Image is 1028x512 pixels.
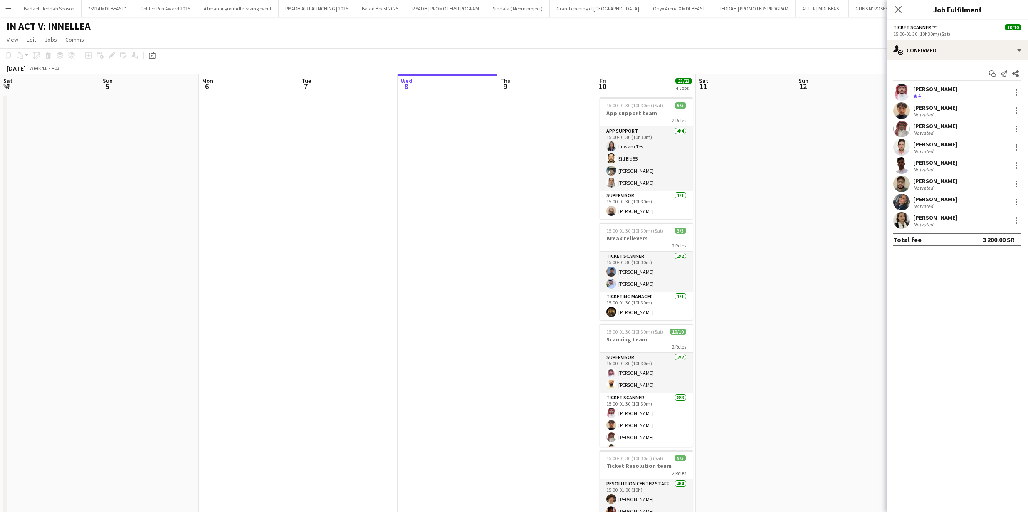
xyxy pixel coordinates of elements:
[699,77,708,84] span: Sat
[606,329,663,335] span: 15:00-01:30 (10h30m) (Sat)
[893,235,922,244] div: Total fee
[913,185,935,191] div: Not rated
[913,195,957,203] div: [PERSON_NAME]
[893,24,931,30] span: Ticket Scanner
[2,82,12,91] span: 4
[1005,24,1021,30] span: 10/10
[197,0,279,17] button: Al manar groundbreaking event
[712,0,796,17] button: JEDDAH | PROMOTERS PROGRAM
[670,329,686,335] span: 10/10
[600,191,693,219] app-card-role: SUPERVISOR1/115:00-01:30 (10h30m)[PERSON_NAME]
[675,102,686,109] span: 5/5
[279,0,355,17] button: RIYADH AIR LAUNCHING | 2025
[600,336,693,343] h3: Scanning team
[913,177,957,185] div: [PERSON_NAME]
[983,235,1015,244] div: 3 200.00 SR
[27,65,48,71] span: Week 41
[913,221,935,228] div: Not rated
[676,85,692,91] div: 4 Jobs
[52,65,59,71] div: +03
[82,0,133,17] button: *SS24 MDLBEAST*
[675,78,692,84] span: 23/23
[400,82,413,91] span: 8
[913,214,957,221] div: [PERSON_NAME]
[201,82,213,91] span: 6
[672,470,686,476] span: 2 Roles
[44,36,57,43] span: Jobs
[798,77,808,84] span: Sun
[7,64,26,72] div: [DATE]
[796,0,849,17] button: AFT_R | MDLBEAST
[913,166,935,173] div: Not rated
[913,130,935,136] div: Not rated
[893,24,938,30] button: Ticket Scanner
[600,353,693,393] app-card-role: SUPERVISOR2/215:00-01:30 (10h30m)[PERSON_NAME][PERSON_NAME]
[849,0,895,17] button: GUNS N' ROSES
[62,34,87,45] a: Comms
[913,85,957,93] div: [PERSON_NAME]
[646,0,712,17] button: Onyx Arena X MDLBEAST
[913,159,957,166] div: [PERSON_NAME]
[23,34,40,45] a: Edit
[913,122,957,130] div: [PERSON_NAME]
[499,82,511,91] span: 9
[600,252,693,292] app-card-role: Ticket Scanner2/215:00-01:30 (10h30m)[PERSON_NAME][PERSON_NAME]
[675,455,686,461] span: 5/5
[600,235,693,242] h3: Break relievers
[600,292,693,320] app-card-role: Ticketing Manager1/115:00-01:30 (10h30m)[PERSON_NAME]
[600,223,693,320] app-job-card: 15:00-01:30 (10h30m) (Sat)3/3Break relievers2 RolesTicket Scanner2/215:00-01:30 (10h30m)[PERSON_N...
[600,77,606,84] span: Fri
[300,82,311,91] span: 7
[202,77,213,84] span: Mon
[698,82,708,91] span: 11
[133,0,197,17] button: Golden Pen Award 2025
[3,77,12,84] span: Sat
[600,109,693,117] h3: App support team
[103,77,113,84] span: Sun
[672,344,686,350] span: 2 Roles
[405,0,486,17] button: RIYADH | PROMOTERS PROGRAM
[7,20,91,32] h1: IN ACT V: INNELLEA
[606,102,663,109] span: 15:00-01:30 (10h30m) (Sat)
[913,111,935,118] div: Not rated
[355,0,405,17] button: Balad Beast 2025
[600,462,693,470] h3: Ticket Resolution team
[672,117,686,124] span: 2 Roles
[918,93,921,99] span: 4
[500,77,511,84] span: Thu
[550,0,646,17] button: Grand opening of [GEOGRAPHIC_DATA]
[65,36,84,43] span: Comms
[887,40,1028,60] div: Confirmed
[27,36,36,43] span: Edit
[600,97,693,219] app-job-card: 15:00-01:30 (10h30m) (Sat)5/5App support team2 RolesApp support4/415:00-01:30 (10h30m)Luwam TesEi...
[913,148,935,154] div: Not rated
[7,36,18,43] span: View
[913,141,957,148] div: [PERSON_NAME]
[913,203,935,209] div: Not rated
[893,31,1021,37] div: 15:00-01:30 (10h30m) (Sat)
[600,126,693,191] app-card-role: App support4/415:00-01:30 (10h30m)Luwam TesEid Eid55[PERSON_NAME][PERSON_NAME]
[301,77,311,84] span: Tue
[606,455,663,461] span: 15:00-01:30 (10h30m) (Sat)
[41,34,60,45] a: Jobs
[17,0,82,17] button: Badael -Jeddah Season
[600,324,693,447] app-job-card: 15:00-01:30 (10h30m) (Sat)10/10Scanning team2 RolesSUPERVISOR2/215:00-01:30 (10h30m)[PERSON_NAME]...
[797,82,808,91] span: 12
[600,393,693,506] app-card-role: Ticket Scanner8/815:00-01:30 (10h30m)[PERSON_NAME][PERSON_NAME][PERSON_NAME][PERSON_NAME]
[887,4,1028,15] h3: Job Fulfilment
[3,34,22,45] a: View
[913,104,957,111] div: [PERSON_NAME]
[675,228,686,234] span: 3/3
[486,0,550,17] button: Sindala ( Neom project)
[672,242,686,249] span: 2 Roles
[606,228,663,234] span: 15:00-01:30 (10h30m) (Sat)
[401,77,413,84] span: Wed
[101,82,113,91] span: 5
[598,82,606,91] span: 10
